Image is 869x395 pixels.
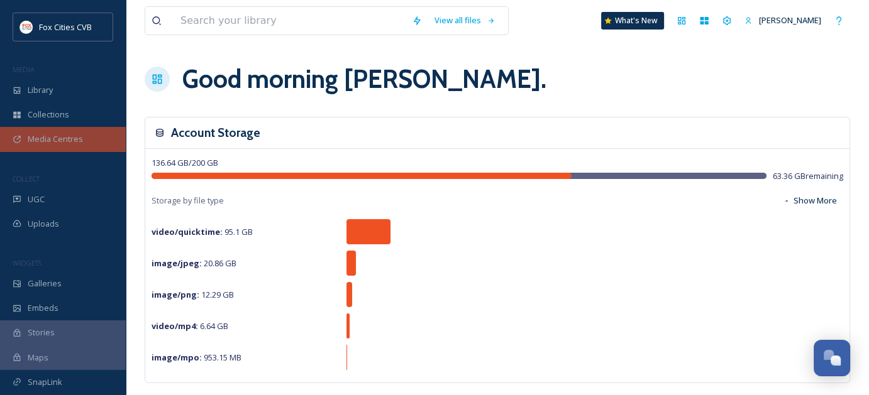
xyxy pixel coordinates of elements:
[28,84,53,96] span: Library
[28,133,83,145] span: Media Centres
[814,340,850,376] button: Open Chat
[152,352,202,363] strong: image/mpo :
[152,320,198,332] strong: video/mp4 :
[28,302,58,314] span: Embeds
[171,124,260,142] h3: Account Storage
[428,8,502,33] a: View all files
[28,376,62,388] span: SnapLink
[28,352,48,364] span: Maps
[152,157,218,168] span: 136.64 GB / 200 GB
[152,226,223,237] strong: video/quicktime :
[28,327,55,338] span: Stories
[13,174,40,183] span: COLLECT
[759,14,821,26] span: [PERSON_NAME]
[20,21,33,33] img: images.png
[28,218,59,230] span: Uploads
[152,320,228,332] span: 6.64 GB
[152,352,241,363] span: 953.15 MB
[13,258,42,268] span: WIDGETS
[601,12,664,30] a: What's New
[152,226,253,237] span: 95.1 GB
[39,21,92,33] span: Fox Cities CVB
[773,170,843,182] span: 63.36 GB remaining
[182,60,546,98] h1: Good morning [PERSON_NAME] .
[152,195,224,207] span: Storage by file type
[777,188,843,213] button: Show More
[174,7,406,35] input: Search your library
[28,109,69,121] span: Collections
[28,278,62,289] span: Galleries
[738,8,827,33] a: [PERSON_NAME]
[152,257,202,269] strong: image/jpeg :
[13,65,35,74] span: MEDIA
[152,289,234,300] span: 12.29 GB
[152,289,199,300] strong: image/png :
[28,193,45,205] span: UGC
[152,257,236,269] span: 20.86 GB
